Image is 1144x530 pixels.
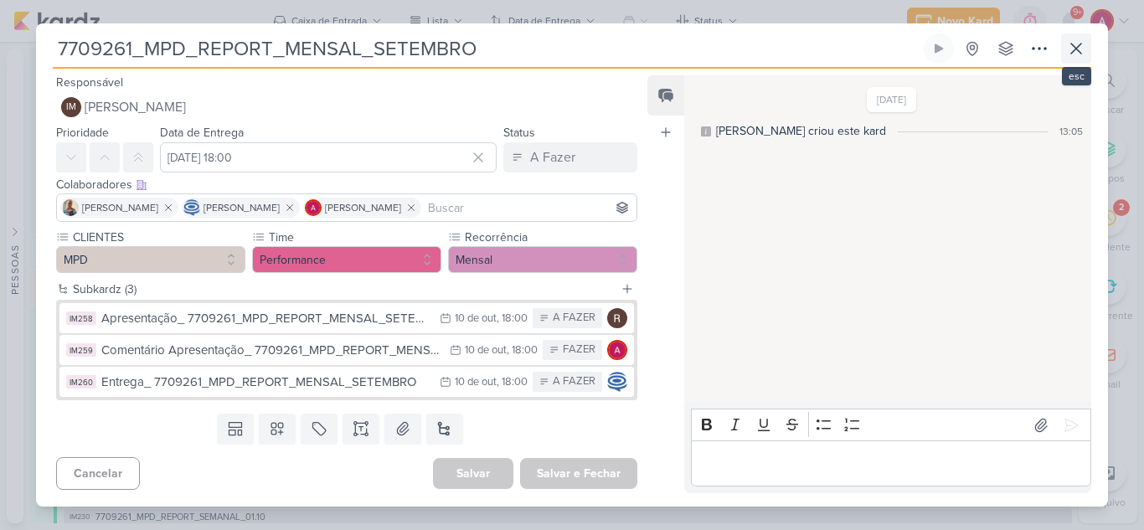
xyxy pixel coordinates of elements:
[101,373,431,392] div: Entrega_ 7709261_MPD_REPORT_MENSAL_SETEMBRO
[325,200,401,215] span: [PERSON_NAME]
[53,33,920,64] input: Kard Sem Título
[56,457,140,490] button: Cancelar
[73,280,614,298] div: Subkardz (3)
[183,199,200,216] img: Caroline Traven De Andrade
[448,246,637,273] button: Mensal
[463,229,637,246] label: Recorrência
[607,340,627,360] img: Alessandra Gomes
[503,142,637,172] button: A Fazer
[691,440,1091,486] div: Editor editing area: main
[71,229,245,246] label: CLIENTES
[56,126,109,140] label: Prioridade
[503,126,535,140] label: Status
[497,313,528,324] div: , 18:00
[252,246,441,273] button: Performance
[455,313,497,324] div: 10 de out
[204,200,280,215] span: [PERSON_NAME]
[56,75,123,90] label: Responsável
[59,367,634,397] button: IM260 Entrega_ 7709261_MPD_REPORT_MENSAL_SETEMBRO 10 de out , 18:00 A FAZER
[716,122,886,140] div: [PERSON_NAME] criou este kard
[56,246,245,273] button: MPD
[425,198,633,218] input: Buscar
[62,199,79,216] img: Iara Santos
[56,176,637,193] div: Colaboradores
[607,308,627,328] img: Rafael Dornelles
[553,310,595,327] div: A FAZER
[932,42,946,55] div: Ligar relógio
[160,142,497,172] input: Select a date
[507,345,538,356] div: , 18:00
[101,309,431,328] div: Apresentação_ 7709261_MPD_REPORT_MENSAL_SETEMBRO
[66,311,96,325] div: IM258
[607,372,627,392] img: Caroline Traven De Andrade
[66,103,76,112] p: IM
[691,409,1091,441] div: Editor toolbar
[160,126,244,140] label: Data de Entrega
[85,97,186,117] span: [PERSON_NAME]
[465,345,507,356] div: 10 de out
[66,375,96,388] div: IM260
[553,373,595,390] div: A FAZER
[455,377,497,388] div: 10 de out
[497,377,528,388] div: , 18:00
[59,335,634,365] button: IM259 Comentário Apresentação_ 7709261_MPD_REPORT_MENSAL_SETEMBRO 10 de out , 18:00 FAZER
[267,229,441,246] label: Time
[563,342,595,358] div: FAZER
[61,97,81,117] div: Isabella Machado Guimarães
[56,92,637,122] button: IM [PERSON_NAME]
[305,199,322,216] img: Alessandra Gomes
[66,343,96,357] div: IM259
[530,147,575,167] div: A Fazer
[59,303,634,333] button: IM258 Apresentação_ 7709261_MPD_REPORT_MENSAL_SETEMBRO 10 de out , 18:00 A FAZER
[82,200,158,215] span: [PERSON_NAME]
[1062,67,1091,85] div: esc
[1059,124,1083,139] div: 13:05
[101,341,441,360] div: Comentário Apresentação_ 7709261_MPD_REPORT_MENSAL_SETEMBRO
